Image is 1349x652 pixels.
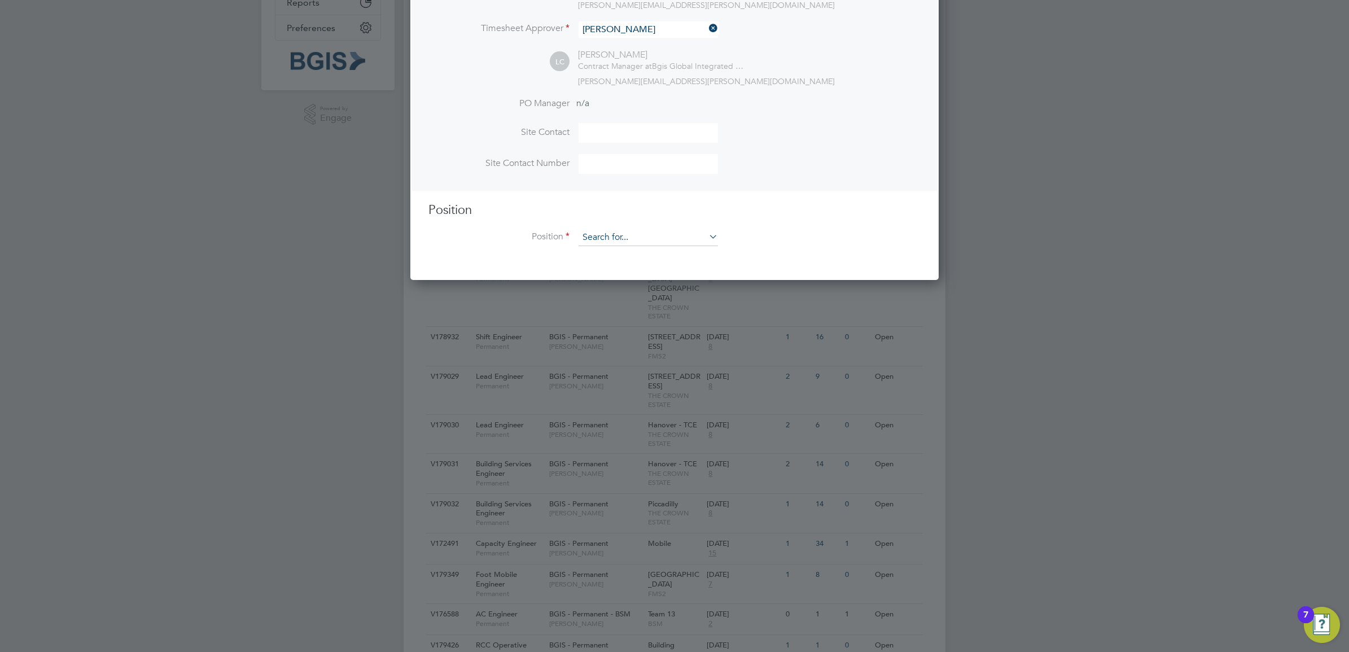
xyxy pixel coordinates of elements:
span: [PERSON_NAME][EMAIL_ADDRESS][PERSON_NAME][DOMAIN_NAME] [578,76,835,86]
button: Open Resource Center, 7 new notifications [1304,607,1340,643]
input: Search for... [579,21,718,38]
div: 7 [1303,615,1308,629]
input: Search for... [579,229,718,246]
label: Position [428,231,570,243]
label: Timesheet Approver [428,23,570,34]
span: Contract Manager at [578,61,652,71]
label: Site Contact Number [428,157,570,169]
div: [PERSON_NAME] [578,49,747,61]
span: n/a [576,98,589,109]
h3: Position [428,202,921,218]
label: Site Contact [428,126,570,138]
label: PO Manager [428,98,570,110]
div: Bgis Global Integrated Solutions Limited [578,61,747,71]
span: LC [550,52,570,72]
